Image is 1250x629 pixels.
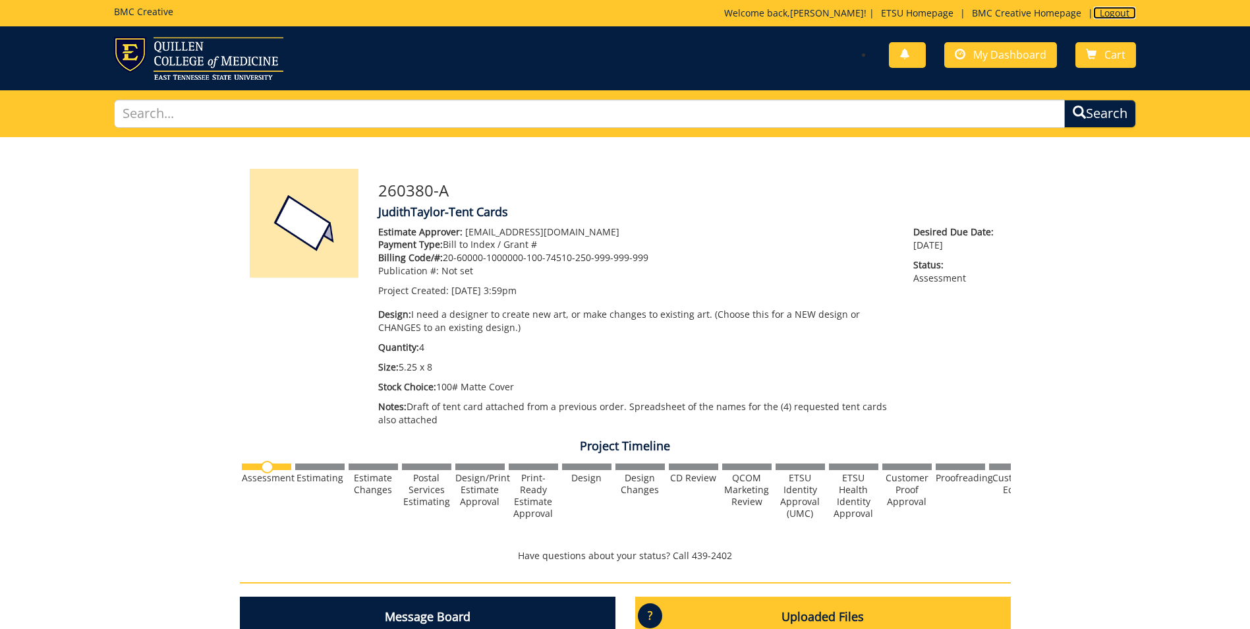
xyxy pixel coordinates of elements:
h4: JudithTaylor-Tent Cards [378,206,1001,219]
p: Bill to Index / Grant # [378,238,894,251]
p: Draft of tent card attached from a previous order. Spreadsheet of the names for the (4) requested... [378,400,894,427]
span: My Dashboard [973,47,1046,62]
div: Design [562,472,611,484]
div: QCOM Marketing Review [722,472,772,508]
div: ETSU Health Identity Approval [829,472,878,520]
a: Cart [1075,42,1136,68]
img: no [261,461,273,473]
a: [PERSON_NAME] [790,7,864,19]
a: BMC Creative Homepage [965,7,1088,19]
div: Customer Edits [989,472,1038,496]
span: [DATE] 3:59pm [451,284,517,297]
span: Size: [378,361,399,373]
div: Postal Services Estimating [402,472,451,508]
h3: 260380-A [378,182,1001,199]
img: Product featured image [250,169,358,278]
input: Search... [114,100,1065,128]
a: My Dashboard [944,42,1057,68]
p: [EMAIL_ADDRESS][DOMAIN_NAME] [378,225,894,239]
div: Estimate Changes [349,472,398,496]
p: 100# Matte Cover [378,380,894,394]
div: Print-Ready Estimate Approval [509,472,558,520]
h4: Project Timeline [240,440,1011,453]
span: Notes: [378,400,407,413]
div: Customer Proof Approval [882,472,932,508]
p: 5.25 x 8 [378,361,894,374]
p: 20-60000-1000000-100-74510-250-999-999-999 [378,251,894,264]
button: Search [1064,100,1136,128]
span: Publication #: [378,264,439,277]
span: Not set [441,264,473,277]
span: Status: [913,258,1000,272]
p: [DATE] [913,225,1000,252]
a: ETSU Homepage [874,7,960,19]
p: Assessment [913,258,1000,285]
span: Design: [378,308,411,320]
p: Welcome back, ! | | | [724,7,1136,20]
span: Estimate Approver: [378,225,463,238]
span: Project Created: [378,284,449,297]
span: Stock Choice: [378,380,436,393]
div: Assessment [242,472,291,484]
p: Have questions about your status? Call 439-2402 [240,549,1011,562]
span: Billing Code/#: [378,251,443,264]
div: Proofreading [936,472,985,484]
div: Design/Print Estimate Approval [455,472,505,508]
div: ETSU Identity Approval (UMC) [776,472,825,520]
div: CD Review [669,472,718,484]
span: Cart [1104,47,1125,62]
p: I need a designer to create new art, or make changes to existing art. (Choose this for a NEW desi... [378,308,894,334]
span: Quantity: [378,341,419,353]
p: 4 [378,341,894,354]
h5: BMC Creative [114,7,173,16]
span: Desired Due Date: [913,225,1000,239]
span: Payment Type: [378,238,443,251]
p: ? [638,603,662,628]
div: Estimating [295,472,345,484]
a: Logout [1093,7,1136,19]
img: ETSU logo [114,37,283,80]
div: Design Changes [615,472,665,496]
